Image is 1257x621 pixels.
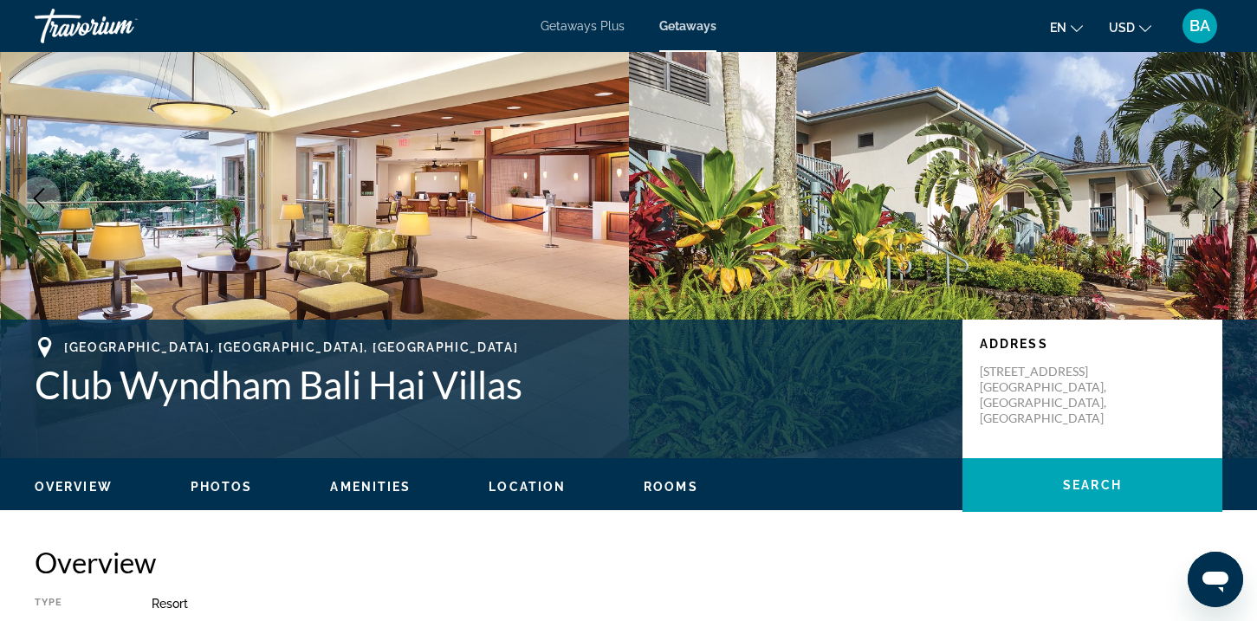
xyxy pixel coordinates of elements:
[35,3,208,49] a: Travorium
[35,597,108,611] div: Type
[191,480,253,494] span: Photos
[1196,177,1240,220] button: Next image
[35,545,1222,579] h2: Overview
[541,19,625,33] a: Getaways Plus
[191,479,253,495] button: Photos
[64,340,518,354] span: [GEOGRAPHIC_DATA], [GEOGRAPHIC_DATA], [GEOGRAPHIC_DATA]
[1188,552,1243,607] iframe: Button to launch messaging window
[1063,478,1122,492] span: Search
[644,480,698,494] span: Rooms
[489,480,566,494] span: Location
[17,177,61,220] button: Previous image
[1109,21,1135,35] span: USD
[330,479,411,495] button: Amenities
[1189,17,1210,35] span: BA
[980,364,1118,426] p: [STREET_ADDRESS] [GEOGRAPHIC_DATA], [GEOGRAPHIC_DATA], [GEOGRAPHIC_DATA]
[1109,15,1151,40] button: Change currency
[35,480,113,494] span: Overview
[659,19,716,33] a: Getaways
[644,479,698,495] button: Rooms
[1177,8,1222,44] button: User Menu
[35,479,113,495] button: Overview
[489,479,566,495] button: Location
[962,458,1222,512] button: Search
[330,480,411,494] span: Amenities
[35,362,945,407] h1: Club Wyndham Bali Hai Villas
[1050,15,1083,40] button: Change language
[1050,21,1066,35] span: en
[980,337,1205,351] p: Address
[152,597,1222,611] div: Resort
